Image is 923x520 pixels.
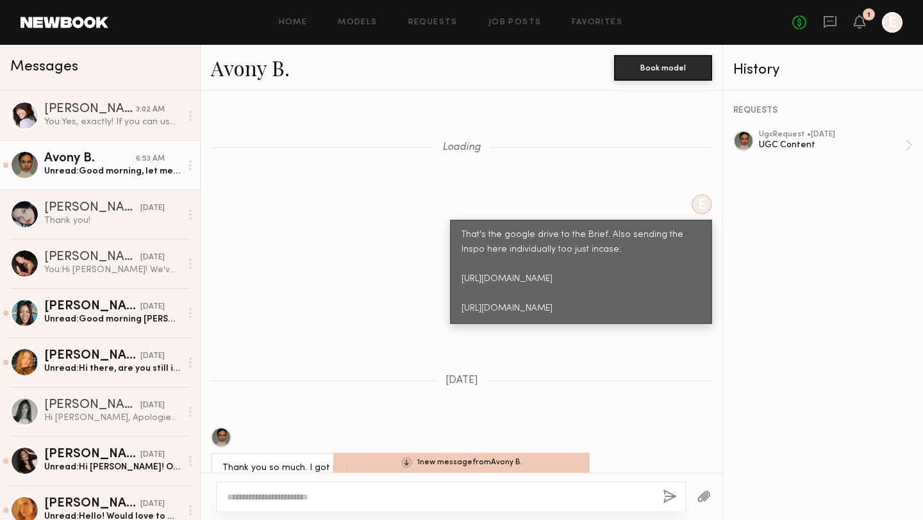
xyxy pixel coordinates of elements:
div: [PERSON_NAME] [44,202,140,215]
div: [DATE] [140,202,165,215]
div: You: Yes, exactly! If you can use the two example links as reference. No voice over but can be mo... [44,116,181,128]
a: E [882,12,902,33]
div: History [733,63,913,77]
div: 3:02 AM [136,104,165,116]
a: Models [338,19,377,27]
div: Hi [PERSON_NAME], Apologies I’m just barely seeing your message now! I’ll link my UGC portfolio f... [44,412,181,424]
div: [PERSON_NAME] [44,251,140,264]
div: Unread: Good morning, let me know how you would like to proceed, I beleive the payment was proces... [44,165,181,177]
a: Avony B. [211,54,290,81]
div: [PERSON_NAME] [44,498,140,510]
div: [PERSON_NAME] [44,448,140,461]
div: [PERSON_NAME] [44,103,136,116]
a: Home [279,19,308,27]
div: Unread: Hi [PERSON_NAME]! Omg, thank you so much for reaching out, I absolutely love Skin Gym and... [44,461,181,473]
div: 6:53 AM [136,153,165,165]
div: 1 [867,12,870,19]
div: ugc Request • [DATE] [759,131,905,139]
div: [DATE] [140,400,165,412]
div: Unread: Good morning [PERSON_NAME], Hope you had a wonderful weekend! I just wanted to check-in a... [44,313,181,325]
div: [DATE] [140,498,165,510]
div: [DATE] [140,449,165,461]
span: Loading [442,142,481,153]
div: UGC Content [759,139,905,151]
div: [PERSON_NAME] [44,350,140,362]
div: Unread: Hi there, are you still interested? Please reach out to my email for a faster response: c... [44,362,181,375]
a: Requests [408,19,458,27]
div: That's the google drive to the Brief. Also sending the Inspo here individually too just incase: [... [462,228,701,316]
a: ugcRequest •[DATE]UGC Content [759,131,913,160]
a: Favorites [572,19,622,27]
a: Book model [614,61,712,72]
div: You: Hi [PERSON_NAME]! We've been trying to reach out. Please let us know if you're still interested [44,264,181,276]
div: [DATE] [140,350,165,362]
div: REQUESTS [733,106,913,115]
span: [DATE] [445,375,478,386]
div: [DATE] [140,301,165,313]
div: [PERSON_NAME] [44,300,140,313]
div: Thank you! [44,215,181,227]
div: Thank you so much. I got it. :) [222,461,348,476]
div: [PERSON_NAME] [44,399,140,412]
div: 1 new message from Avony B. [333,453,590,473]
a: Job Posts [488,19,542,27]
button: Book model [614,55,712,81]
span: Messages [10,60,78,74]
div: Avony B. [44,152,136,165]
div: [DATE] [140,252,165,264]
